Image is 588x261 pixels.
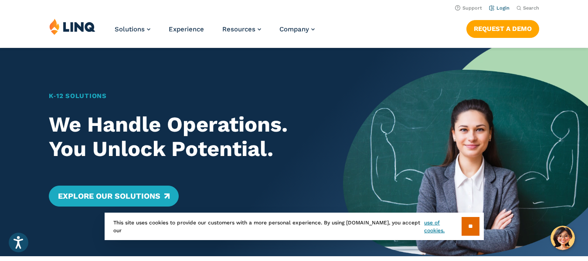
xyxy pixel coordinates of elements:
button: Hello, have a question? Let’s chat. [551,226,575,250]
img: Home Banner [343,48,588,256]
nav: Button Navigation [466,18,539,37]
span: Resources [222,25,255,33]
a: Support [455,5,482,11]
h2: We Handle Operations. You Unlock Potential. [49,112,319,161]
button: Open Search Bar [517,5,539,11]
a: Explore Our Solutions [49,186,178,207]
nav: Primary Navigation [115,18,315,47]
span: Solutions [115,25,145,33]
span: Company [279,25,309,33]
a: Login [489,5,510,11]
a: Solutions [115,25,150,33]
a: Company [279,25,315,33]
a: Resources [222,25,261,33]
a: Request a Demo [466,20,539,37]
span: Search [523,5,539,11]
a: use of cookies. [424,219,461,234]
img: LINQ | K‑12 Software [49,18,95,35]
h1: K‑12 Solutions [49,91,319,101]
div: This site uses cookies to provide our customers with a more personal experience. By using [DOMAIN... [105,213,484,240]
a: Experience [169,25,204,33]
